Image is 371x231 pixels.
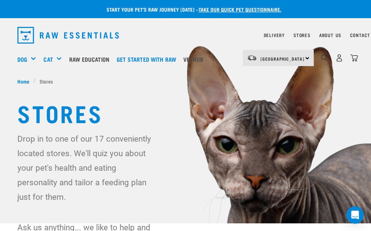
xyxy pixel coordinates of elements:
[350,54,358,62] img: home-icon@2x.png
[17,55,27,64] a: Dog
[17,27,119,44] img: Raw Essentials Logo
[346,206,364,224] div: Open Intercom Messenger
[115,45,182,74] a: Get started with Raw
[319,34,341,36] a: About Us
[17,131,152,204] p: Drop in to one of our 17 conveniently located stores. We'll quiz you about your pet's health and ...
[350,34,370,36] a: Contact
[247,55,257,61] img: van-moving.png
[321,54,328,61] img: home-icon-1@2x.png
[17,100,354,126] h1: Stores
[182,45,209,74] a: Vethub
[199,8,282,11] a: take our quick pet questionnaire.
[67,45,115,74] a: Raw Education
[260,57,304,60] span: [GEOGRAPHIC_DATA]
[264,34,285,36] a: Delivery
[17,77,354,85] nav: breadcrumbs
[17,77,33,85] a: Home
[17,77,29,85] span: Home
[12,24,359,46] nav: dropdown navigation
[335,54,343,62] img: user.png
[43,55,53,64] a: Cat
[293,34,310,36] a: Stores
